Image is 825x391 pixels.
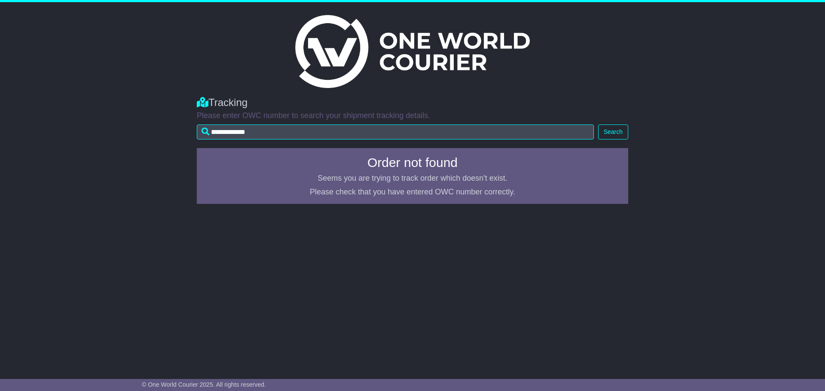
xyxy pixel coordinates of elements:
[598,124,628,139] button: Search
[202,155,623,170] h4: Order not found
[197,111,628,121] p: Please enter OWC number to search your shipment tracking details.
[202,174,623,183] p: Seems you are trying to track order which doesn't exist.
[142,381,266,388] span: © One World Courier 2025. All rights reserved.
[197,97,628,109] div: Tracking
[202,188,623,197] p: Please check that you have entered OWC number correctly.
[295,15,530,88] img: Light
